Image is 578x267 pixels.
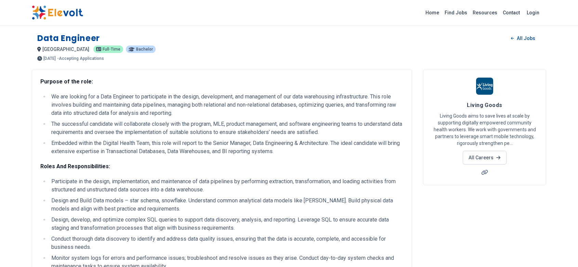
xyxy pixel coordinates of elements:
[136,47,153,51] span: Bachelor
[40,163,110,170] strong: Roles And Responsibilities:
[40,78,93,85] strong: Purpose of the role:
[49,120,404,136] li: The successful candidate will collaborate closely with the program, MLE, product management, and ...
[442,7,470,18] a: Find Jobs
[49,177,404,194] li: Participate in the design, implementation, and maintenance of data pipelines by performing extrac...
[463,151,506,164] a: All Careers
[49,197,404,213] li: Design and Build Data models – star schema, snowflake. Understand common analytical data models l...
[49,93,404,117] li: We are looking for a Data Engineer to participate in the design, development, and management of o...
[43,56,56,61] span: [DATE]
[470,7,500,18] a: Resources
[32,5,83,20] img: Elevolt
[49,216,404,232] li: Design, develop, and optimize complex SQL queries to support data discovery, analysis, and report...
[523,6,543,19] a: Login
[500,7,523,18] a: Contact
[49,235,404,251] li: Conduct thorough data discovery to identify and address data quality issues, ensuring that the da...
[49,139,404,156] li: Embedded within the Digital Health Team, this role will report to the Senior Manager, Data Engine...
[37,33,100,44] h1: Data Engineer
[423,7,442,18] a: Home
[57,56,104,61] p: - Accepting Applications
[103,47,120,51] span: Full-time
[42,46,89,52] span: [GEOGRAPHIC_DATA]
[467,102,502,108] span: Living Goods
[476,78,493,95] img: Living Goods
[505,33,541,43] a: All Jobs
[432,112,538,147] p: Living Goods aims to save lives at scale by supporting digitally empowered community health worke...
